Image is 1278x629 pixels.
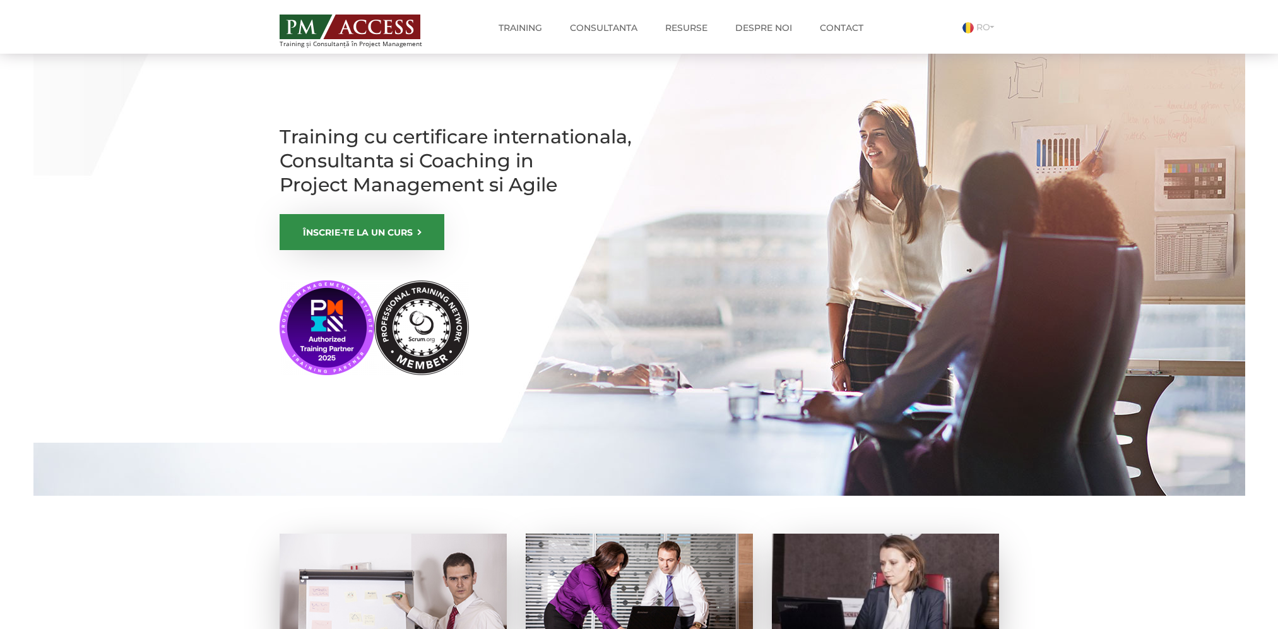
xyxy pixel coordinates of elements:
[280,11,446,47] a: Training și Consultanță în Project Management
[280,280,469,375] img: PMI
[810,15,873,40] a: Contact
[962,22,974,33] img: Romana
[280,214,444,250] a: ÎNSCRIE-TE LA UN CURS
[560,15,647,40] a: Consultanta
[962,21,999,33] a: RO
[280,15,420,39] img: PM ACCESS - Echipa traineri si consultanti certificati PMP: Narciss Popescu, Mihai Olaru, Monica ...
[280,125,633,197] h1: Training cu certificare internationala, Consultanta si Coaching in Project Management si Agile
[656,15,717,40] a: Resurse
[726,15,802,40] a: Despre noi
[280,40,446,47] span: Training și Consultanță în Project Management
[489,15,552,40] a: Training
